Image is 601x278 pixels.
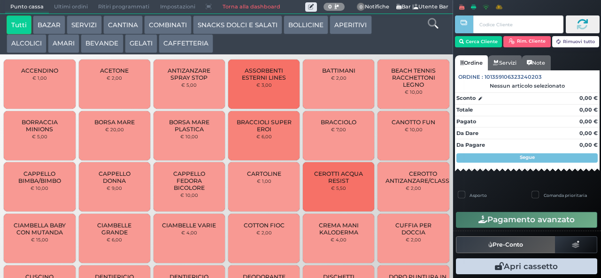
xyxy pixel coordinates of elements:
a: Servizi [488,55,522,70]
span: BORRACCIA MINIONS [12,119,68,133]
span: BORSA MARE PLASTICA [162,119,217,133]
strong: 0,00 € [579,142,598,148]
strong: Totale [456,106,473,113]
small: € 1,00 [32,75,47,81]
button: AMARI [48,34,79,53]
span: Ritiri programmati [93,0,154,14]
small: € 9,00 [107,185,122,191]
span: CARTOLINE [247,170,281,177]
span: CAPPELLO FEDORA BICOLORE [162,170,217,191]
button: SNACKS DOLCI E SALATI [193,15,282,34]
small: € 7,00 [331,127,346,132]
button: BAZAR [33,15,65,34]
span: 101359106323240203 [485,73,542,81]
small: € 10,00 [180,134,198,139]
button: BEVANDE [81,34,123,53]
button: CANTINA [103,15,143,34]
small: € 4,00 [181,230,197,235]
button: Rimuovi tutto [552,36,600,47]
button: Apri cassetto [456,258,597,274]
strong: Sconto [456,94,476,102]
span: BORSA MARE [94,119,135,126]
button: APERITIVI [330,15,371,34]
span: CIAMBELLA BABY CON MUTANDA [12,222,68,236]
button: BOLLICINE [284,15,328,34]
small: € 1,00 [257,178,271,184]
span: CANOTTO FUN [392,119,435,126]
span: ACCENDINO [21,67,58,74]
small: € 2,00 [107,75,122,81]
small: € 4,00 [331,237,347,242]
span: CREMA MANI KALODERMA [311,222,367,236]
input: Codice Cliente [473,15,563,33]
small: € 2,00 [256,230,272,235]
small: € 10,00 [31,185,48,191]
small: € 15,00 [31,237,48,242]
span: CIAMBELLE VARIE [162,222,216,229]
small: € 6,00 [256,134,272,139]
span: BRACCIOLI SUPER EROI [236,119,292,133]
strong: Segue [520,154,535,160]
label: Asporto [470,192,487,198]
span: Ordine : [458,73,483,81]
span: CEROTTI ACQUA RESIST [311,170,367,184]
strong: Da Dare [456,130,478,136]
button: Tutti [7,15,31,34]
small: € 10,00 [180,192,198,198]
button: CAFFETTERIA [159,34,213,53]
span: ASSORBENTI ESTERNI LINES [236,67,292,81]
button: COMBINATI [144,15,192,34]
small: € 20,00 [105,127,124,132]
span: ACETONE [100,67,129,74]
span: COTTON FIOC [244,222,285,229]
b: 0 [328,3,332,10]
small: € 5,50 [331,185,346,191]
button: Pre-Conto [456,236,555,253]
small: € 2,00 [406,237,421,242]
span: Punto cassa [5,0,49,14]
a: Ordine [455,55,488,70]
strong: 0,00 € [579,95,598,101]
small: € 10,00 [405,127,423,132]
span: Ultimi ordini [49,0,93,14]
strong: Pagato [456,118,476,125]
small: € 6,00 [107,237,122,242]
a: Torna alla dashboard [217,0,285,14]
small: € 3,00 [256,82,272,88]
strong: Da Pagare [456,142,485,148]
span: BATTIMANI [322,67,355,74]
button: SERVIZI [67,15,101,34]
span: CEROTTO ANTIZANZARE/CLASSICO [385,170,460,184]
strong: 0,00 € [579,130,598,136]
div: Nessun articolo selezionato [455,83,600,89]
button: Cerca Cliente [455,36,502,47]
button: GELATI [125,34,157,53]
small: € 10,00 [405,89,423,95]
small: € 2,00 [331,75,347,81]
span: ANTIZANZARE SPRAY STOP [162,67,217,81]
span: BEACH TENNIS RACCHETTONI LEGNO [385,67,441,88]
small: € 5,00 [32,134,47,139]
span: CAPPELLO DONNA [86,170,142,184]
button: Pagamento avanzato [456,212,597,228]
span: BRACCIOLO [321,119,356,126]
button: Rim. Cliente [503,36,551,47]
button: ALCOLICI [7,34,46,53]
strong: 0,00 € [579,118,598,125]
small: € 2,00 [406,185,421,191]
small: € 5,00 [181,82,197,88]
span: 0 [357,3,365,11]
span: CUFFIA PER DOCCIA [385,222,441,236]
strong: 0,00 € [579,106,598,113]
span: CAPPELLO BIMBA/BIMBO [12,170,68,184]
span: Impostazioni [155,0,200,14]
label: Comanda prioritaria [544,192,587,198]
span: CIAMBELLE GRANDE [86,222,142,236]
a: Note [522,55,550,70]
